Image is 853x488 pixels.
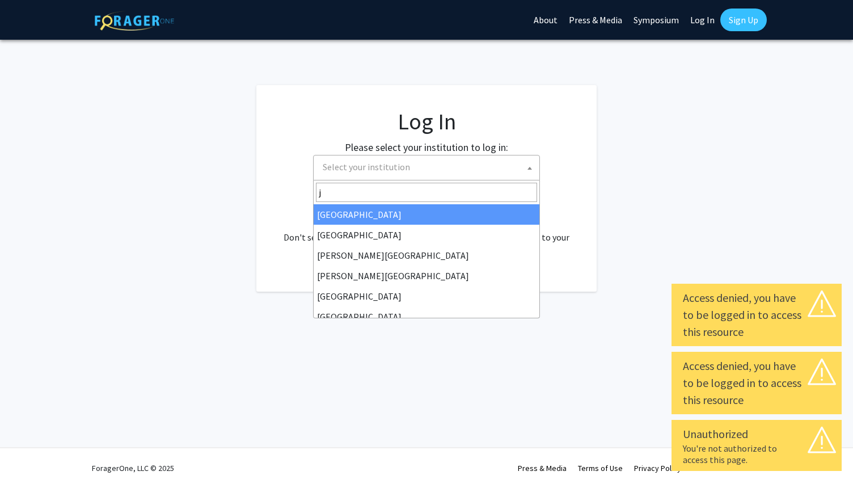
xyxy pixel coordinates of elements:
img: ForagerOne Logo [95,11,174,31]
h1: Log In [279,108,574,135]
input: Search [316,183,537,202]
div: Access denied, you have to be logged in to access this resource [683,289,830,340]
iframe: Chat [9,437,48,479]
li: [PERSON_NAME][GEOGRAPHIC_DATA] [314,266,539,286]
li: [GEOGRAPHIC_DATA] [314,306,539,327]
li: [GEOGRAPHIC_DATA] [314,286,539,306]
div: Unauthorized [683,426,830,443]
span: Select your institution [313,155,540,180]
div: You're not authorized to access this page. [683,443,830,465]
label: Please select your institution to log in: [345,140,508,155]
li: [GEOGRAPHIC_DATA] [314,225,539,245]
div: Access denied, you have to be logged in to access this resource [683,357,830,409]
span: Select your institution [323,161,410,173]
span: Select your institution [318,155,539,179]
li: [GEOGRAPHIC_DATA] [314,204,539,225]
div: No account? . Don't see your institution? about bringing ForagerOne to your institution. [279,203,574,258]
li: [PERSON_NAME][GEOGRAPHIC_DATA] [314,245,539,266]
div: ForagerOne, LLC © 2025 [92,448,174,488]
a: Press & Media [518,463,567,473]
a: Privacy Policy [634,463,681,473]
a: Sign Up [720,9,767,31]
a: Terms of Use [578,463,623,473]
